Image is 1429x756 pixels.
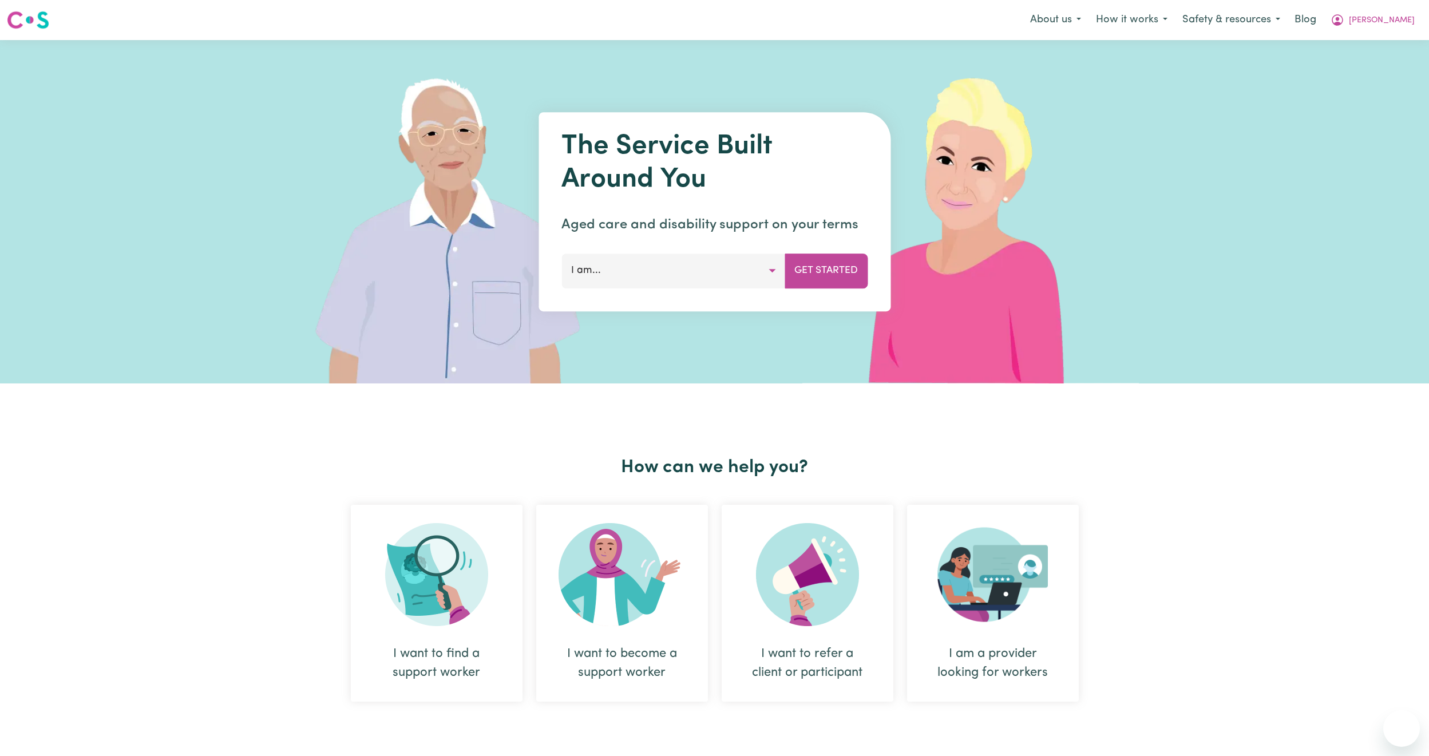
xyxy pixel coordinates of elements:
[564,644,680,682] div: I want to become a support worker
[937,523,1048,626] img: Provider
[378,644,495,682] div: I want to find a support worker
[935,644,1051,682] div: I am a provider looking for workers
[1349,14,1415,27] span: [PERSON_NAME]
[561,215,868,235] p: Aged care and disability support on your terms
[1175,8,1288,32] button: Safety & resources
[1088,8,1175,32] button: How it works
[1323,8,1422,32] button: My Account
[344,457,1086,478] h2: How can we help you?
[536,505,708,702] div: I want to become a support worker
[749,644,866,682] div: I want to refer a client or participant
[561,130,868,196] h1: The Service Built Around You
[907,505,1079,702] div: I am a provider looking for workers
[559,523,686,626] img: Become Worker
[722,505,893,702] div: I want to refer a client or participant
[561,254,785,288] button: I am...
[7,10,49,30] img: Careseekers logo
[756,523,859,626] img: Refer
[785,254,868,288] button: Get Started
[1288,7,1323,33] a: Blog
[1023,8,1088,32] button: About us
[7,7,49,33] a: Careseekers logo
[1383,710,1420,747] iframe: Button to launch messaging window, conversation in progress
[351,505,522,702] div: I want to find a support worker
[385,523,488,626] img: Search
